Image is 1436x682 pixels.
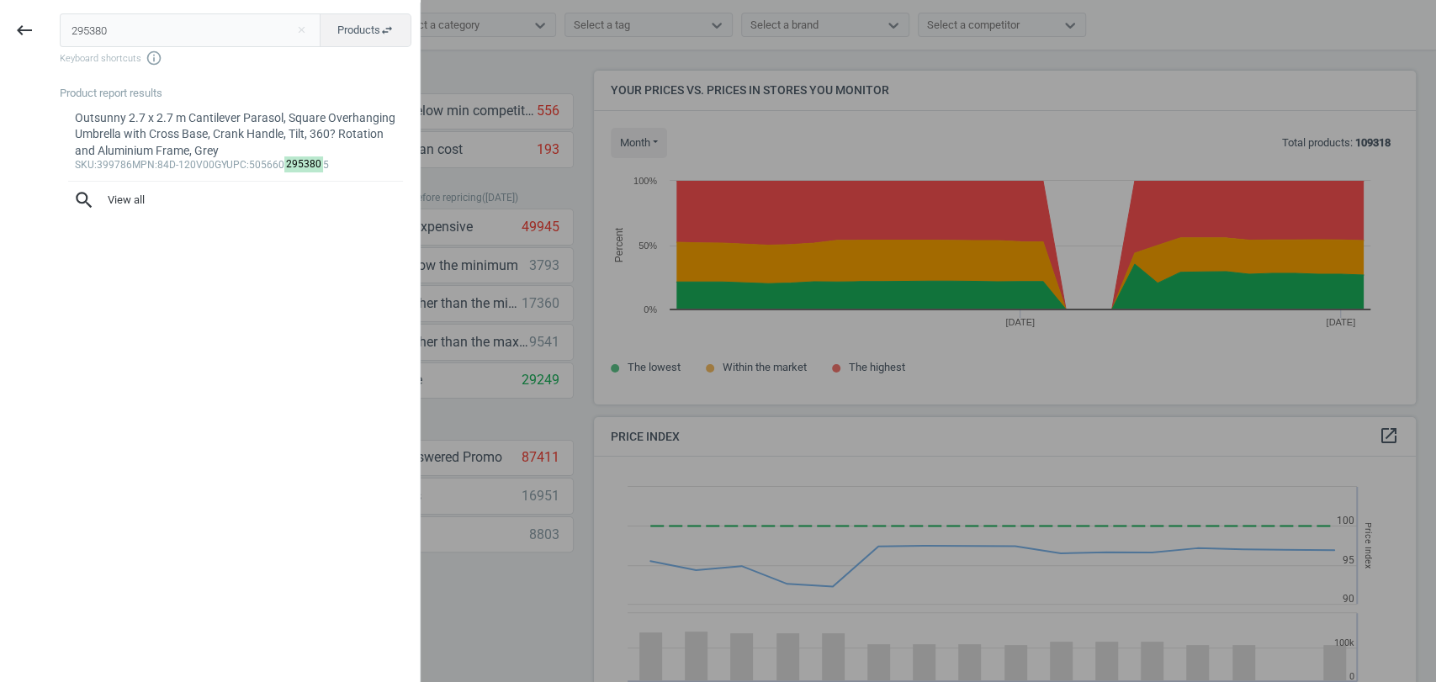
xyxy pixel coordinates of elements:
button: keyboard_backspace [5,11,44,50]
div: Product report results [60,86,420,101]
span: Keyboard shortcuts [60,50,411,66]
button: Close [289,23,314,38]
i: info_outline [146,50,162,66]
div: :399786 :84D-120V00GY :505660 5 [75,159,397,172]
i: keyboard_backspace [14,20,34,40]
input: Enter the SKU or product name [60,13,321,47]
span: mpn [132,159,155,171]
i: swap_horiz [380,24,394,37]
mark: 295380 [284,156,324,172]
span: Products [337,23,394,38]
span: sku [75,159,94,171]
button: searchView all [60,182,411,219]
span: View all [73,189,398,211]
span: upc [226,159,246,171]
div: Outsunny 2.7 x 2.7 m Cantilever Parasol, Square Overhanging Umbrella with Cross Base, Crank Handl... [75,110,397,159]
i: search [73,189,95,211]
button: Productsswap_horiz [320,13,411,47]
